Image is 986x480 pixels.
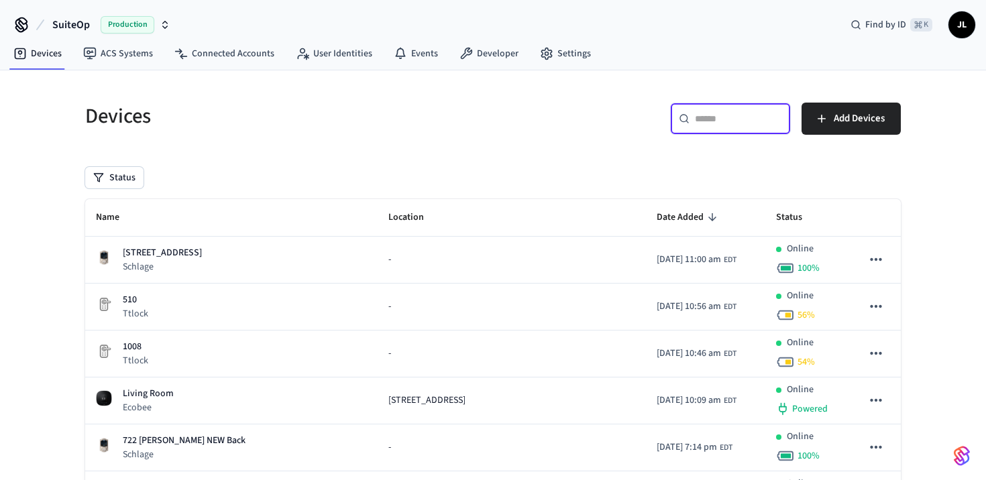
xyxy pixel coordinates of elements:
[85,167,144,188] button: Status
[834,110,885,127] span: Add Devices
[657,347,721,361] span: [DATE] 10:46 am
[388,394,465,408] span: [STREET_ADDRESS]
[96,390,112,406] img: ecobee_lite_3
[950,13,974,37] span: JL
[865,18,906,32] span: Find by ID
[657,394,721,408] span: [DATE] 10:09 am
[164,42,285,66] a: Connected Accounts
[123,260,202,274] p: Schlage
[657,347,736,361] div: America/New_York
[449,42,529,66] a: Developer
[724,395,736,407] span: EDT
[96,207,137,228] span: Name
[123,246,202,260] p: [STREET_ADDRESS]
[657,440,717,455] span: [DATE] 7:14 pm
[388,207,441,228] span: Location
[85,103,485,130] h5: Devices
[529,42,602,66] a: Settings
[798,355,815,369] span: 54 %
[724,254,736,266] span: EDT
[383,42,449,66] a: Events
[798,449,820,463] span: 100 %
[657,207,721,228] span: Date Added
[787,383,814,397] p: Online
[96,296,112,312] img: Placeholder Lock Image
[123,401,174,414] p: Ecobee
[657,394,736,408] div: America/New_York
[3,42,72,66] a: Devices
[123,387,174,401] p: Living Room
[657,440,732,455] div: America/New_York
[657,300,721,314] span: [DATE] 10:56 am
[840,13,943,37] div: Find by ID⌘ K
[388,440,391,455] span: -
[72,42,164,66] a: ACS Systems
[657,300,736,314] div: America/New_York
[787,289,814,303] p: Online
[96,249,112,265] img: Schlage Sense Smart Deadbolt with Camelot Trim, Front
[52,17,90,33] span: SuiteOp
[388,347,391,361] span: -
[798,308,815,322] span: 56 %
[657,253,721,267] span: [DATE] 11:00 am
[787,336,814,350] p: Online
[948,11,975,38] button: JL
[123,340,148,354] p: 1008
[96,437,112,453] img: Schlage Sense Smart Deadbolt with Camelot Trim, Front
[388,253,391,267] span: -
[792,402,828,416] span: Powered
[96,343,112,359] img: Placeholder Lock Image
[954,445,970,467] img: SeamLogoGradient.69752ec5.svg
[776,207,820,228] span: Status
[123,307,148,320] p: Ttlock
[724,348,736,360] span: EDT
[123,354,148,367] p: Ttlock
[720,442,732,454] span: EDT
[123,448,245,461] p: Schlage
[123,293,148,307] p: 510
[388,300,391,314] span: -
[123,434,245,448] p: 722 [PERSON_NAME] NEW Back
[724,301,736,313] span: EDT
[657,253,736,267] div: America/New_York
[787,430,814,444] p: Online
[787,242,814,256] p: Online
[802,103,901,135] button: Add Devices
[101,16,154,34] span: Production
[910,18,932,32] span: ⌘ K
[285,42,383,66] a: User Identities
[798,261,820,275] span: 100 %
